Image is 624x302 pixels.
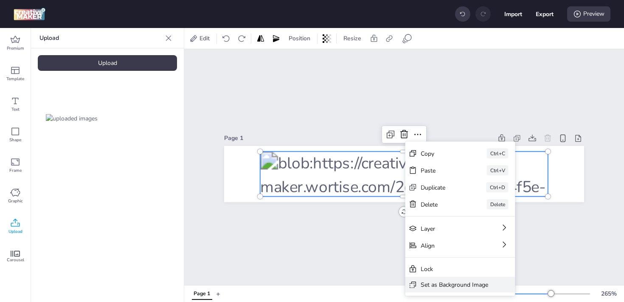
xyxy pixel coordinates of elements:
[188,286,216,301] div: Tabs
[8,198,23,204] span: Graphic
[7,45,24,52] span: Premium
[536,5,554,23] button: Export
[487,165,509,176] div: Ctrl+V
[287,34,312,43] span: Position
[39,28,162,48] p: Upload
[9,167,22,174] span: Frame
[7,257,24,263] span: Carousel
[342,34,363,43] span: Resize
[194,290,210,298] div: Page 1
[9,137,21,143] span: Shape
[421,183,463,192] div: Duplicate
[421,224,476,233] div: Layer
[38,55,177,71] div: Upload
[421,166,463,175] div: Paste
[216,286,220,301] button: +
[14,8,45,20] img: logo Creative Maker
[6,75,24,82] span: Template
[486,182,509,193] div: Ctrl+D
[421,280,488,289] div: Set as Background Image
[224,134,492,143] div: Page 1
[198,34,211,43] span: Edit
[599,289,619,298] div: 265 %
[487,199,509,210] div: Delete
[11,106,20,113] span: Text
[504,5,522,23] button: Import
[487,148,509,159] div: Ctrl+C
[567,6,610,22] div: Preview
[8,228,22,235] span: Upload
[421,265,488,274] div: Lock
[421,241,476,250] div: Align
[421,200,463,209] div: Delete
[46,114,98,123] img: uploaded images
[421,149,463,158] div: Copy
